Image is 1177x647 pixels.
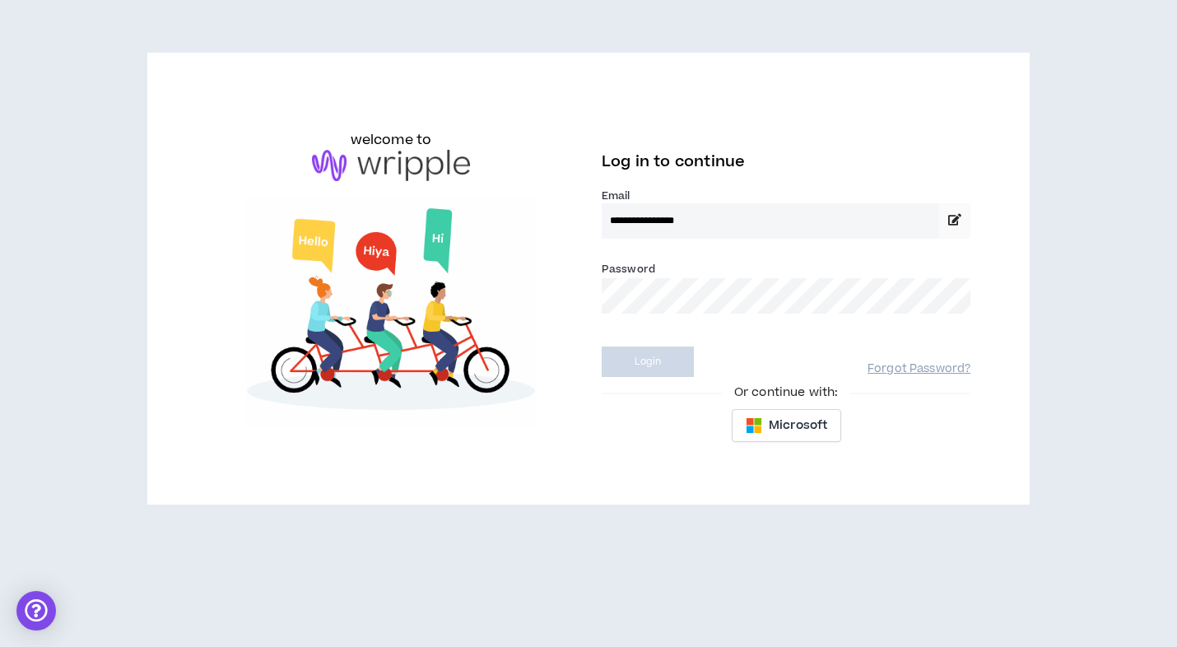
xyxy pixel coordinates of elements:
[351,130,432,150] h6: welcome to
[16,591,56,631] div: Open Intercom Messenger
[602,262,655,277] label: Password
[312,150,470,181] img: logo-brand.png
[723,384,849,402] span: Or continue with:
[602,151,745,172] span: Log in to continue
[868,361,970,377] a: Forgot Password?
[207,198,575,427] img: Welcome to Wripple
[602,347,694,377] button: Login
[769,417,827,435] span: Microsoft
[732,409,841,442] button: Microsoft
[602,189,970,203] label: Email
